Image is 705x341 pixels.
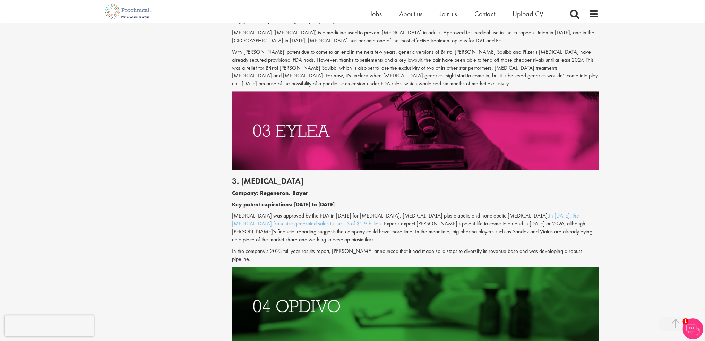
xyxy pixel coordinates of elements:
[232,247,599,263] p: In the company's 2023 full year results report, [PERSON_NAME] announced that it had made solid st...
[232,29,599,45] p: [MEDICAL_DATA] ([MEDICAL_DATA]) is a medicine used to prevent [MEDICAL_DATA] in adults. Approved ...
[399,9,422,18] a: About us
[682,318,703,339] img: Chatbot
[513,9,543,18] a: Upload CV
[232,91,599,170] img: Drugs with patents due to expire Eylea
[5,315,94,336] iframe: reCAPTCHA
[682,318,688,324] span: 1
[232,212,599,244] p: [MEDICAL_DATA] was approved by the FDA in [DATE] for [MEDICAL_DATA], [MEDICAL_DATA] plus diabetic...
[232,177,599,186] h2: 3. [MEDICAL_DATA]
[232,201,335,208] b: Key patent expirations: [DATE] to [DATE]
[232,189,308,197] b: Company: Regeneron, Bayer
[370,9,382,18] a: Jobs
[232,212,579,227] a: In [DATE], the [MEDICAL_DATA] franchise generated sales in the US of $5.9 billion
[474,9,495,18] a: Contact
[232,48,599,88] p: With [PERSON_NAME]' patent due to come to an end in the next few years, generic versions of Brist...
[440,9,457,18] a: Join us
